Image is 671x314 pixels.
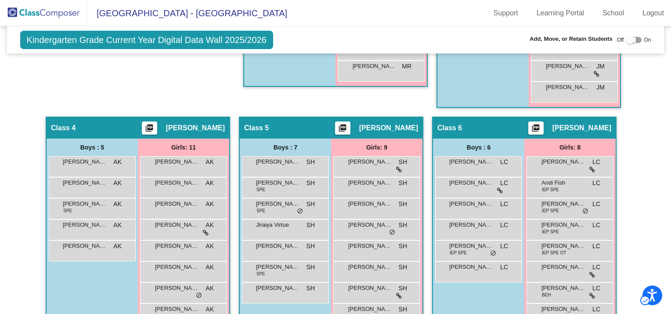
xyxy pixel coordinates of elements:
span: SPE [256,207,265,214]
span: [PERSON_NAME] [PERSON_NAME] [541,284,585,293]
span: LC [592,157,600,167]
span: SH [307,200,315,209]
span: AK [113,221,122,230]
span: SPE [256,271,265,277]
mat-icon: picture_as_pdf [337,124,348,136]
span: [PERSON_NAME] [348,242,392,250]
span: [PERSON_NAME] [348,178,392,187]
mat-icon: picture_as_pdf [530,124,541,136]
span: AK [206,157,214,167]
span: [PERSON_NAME] [348,305,392,314]
span: [PERSON_NAME] [PERSON_NAME] [256,284,300,293]
span: SH [307,221,315,230]
span: SH [307,178,315,188]
a: Learning Portal [530,6,592,20]
span: [PERSON_NAME] [348,200,392,208]
span: [PERSON_NAME] [541,305,585,314]
span: SH [399,157,407,167]
span: LC [592,284,600,293]
span: [PERSON_NAME] [155,157,199,166]
span: Class 6 [437,124,462,132]
span: [PERSON_NAME] [256,242,300,250]
span: AK [206,305,214,314]
span: [PERSON_NAME] [348,157,392,166]
span: BEH [542,292,551,298]
button: picture_as_pdf [335,121,350,135]
span: LC [592,178,600,188]
span: SH [399,305,407,314]
span: LC [592,263,600,272]
span: [PERSON_NAME] [155,284,199,293]
span: SH [399,242,407,251]
span: [PERSON_NAME] [155,178,199,187]
span: Class 5 [244,124,269,132]
span: [PERSON_NAME] [PERSON_NAME] [155,305,199,314]
a: Support [487,6,525,20]
span: LC [500,157,508,167]
span: do_not_disturb_alt [297,208,303,215]
span: JM [596,83,605,92]
span: [PERSON_NAME] [155,221,199,229]
span: Jiraiya Virtue [256,221,300,229]
mat-icon: picture_as_pdf [144,124,155,136]
span: [PERSON_NAME] [449,178,493,187]
span: SH [307,263,315,272]
button: picture_as_pdf [528,121,544,135]
span: SPE [63,207,72,214]
span: SH [399,178,407,188]
span: do_not_disturb_alt [389,229,395,236]
span: LC [592,221,600,230]
span: IEP SPE OT [542,250,566,256]
span: AK [206,284,214,293]
div: Boys : 5 [47,139,138,156]
span: [PERSON_NAME] [359,124,418,132]
span: Off [617,36,624,44]
div: Boys : 7 [240,139,331,156]
span: [PERSON_NAME] [552,124,611,132]
span: [PERSON_NAME] [449,242,493,250]
span: [PERSON_NAME] [256,178,300,187]
span: SH [399,221,407,230]
span: AK [113,242,122,251]
span: [PERSON_NAME] [63,221,107,229]
span: AK [113,178,122,188]
span: [PERSON_NAME] [63,242,107,250]
span: [PERSON_NAME] [155,242,199,250]
span: LC [592,242,600,251]
span: [PERSON_NAME] [541,200,585,208]
span: SPE [256,186,265,193]
span: [PERSON_NAME] [155,263,199,271]
span: [GEOGRAPHIC_DATA] - [GEOGRAPHIC_DATA] [88,6,287,20]
span: SH [307,157,315,167]
div: Page Menu [487,6,671,20]
span: LC [500,242,508,251]
span: Add, Move, or Retain Students [530,35,613,43]
span: [PERSON_NAME] [449,221,493,229]
span: [PERSON_NAME] [541,157,585,166]
div: Boys : 6 [433,139,524,156]
div: Girls: 11 [138,139,229,156]
span: [PERSON_NAME] [348,263,392,271]
span: [PERSON_NAME] [546,62,590,71]
span: [PERSON_NAME] [166,124,225,132]
span: AK [113,157,122,167]
span: [PERSON_NAME] [449,263,493,271]
span: do_not_disturb_alt [582,208,588,215]
span: [PERSON_NAME] [541,263,585,271]
span: SH [399,284,407,293]
span: JM [596,62,605,71]
span: [PERSON_NAME] [256,200,300,208]
span: [PERSON_NAME] [449,157,493,166]
span: IEP SPE [542,186,559,193]
span: [PERSON_NAME] [546,83,590,92]
a: Logout [635,6,671,20]
span: AK [206,263,214,272]
span: [PERSON_NAME] [63,178,107,187]
span: IEP SPE [542,207,559,214]
span: [PERSON_NAME] [348,221,392,229]
span: LC [592,200,600,209]
span: SH [307,242,315,251]
span: SH [399,200,407,209]
span: Class 4 [51,124,76,132]
span: SH [307,284,315,293]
